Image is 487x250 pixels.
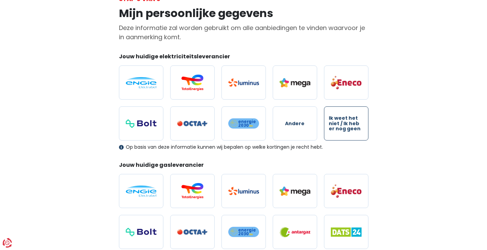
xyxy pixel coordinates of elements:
[119,7,368,20] h1: Mijn persoonlijke gegevens
[228,118,259,129] img: Energie2030
[119,144,368,150] div: Op basis van deze informatie kunnen wij bepalen op welke kortingen je recht hebt.
[280,187,310,196] img: Mega
[331,227,362,237] img: Dats 24
[126,186,157,197] img: Engie / Electrabel
[177,74,208,91] img: Total Energies / Lampiris
[126,77,157,88] img: Engie / Electrabel
[331,184,362,198] img: Eneco
[126,228,157,236] img: Bolt
[177,183,208,199] img: Total Energies / Lampiris
[228,226,259,237] img: Energie2030
[119,161,368,172] legend: Jouw huidige gasleverancier
[329,116,364,131] span: Ik weet het niet / Ik heb er nog geen
[280,227,310,237] img: Antargaz
[228,78,259,87] img: Luminus
[119,53,368,63] legend: Jouw huidige elektriciteitsleverancier
[228,187,259,195] img: Luminus
[119,23,368,42] p: Deze informatie zal worden gebruikt om alle aanbiedingen te vinden waarvoor je in aanmerking komt.
[285,121,305,126] span: Andere
[331,75,362,90] img: Eneco
[126,119,157,128] img: Bolt
[177,229,208,235] img: Octa+
[280,78,310,87] img: Mega
[177,121,208,127] img: Octa+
